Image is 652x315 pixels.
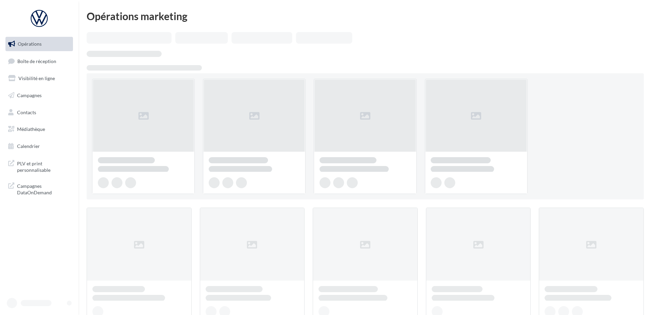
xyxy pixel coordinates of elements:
span: Médiathèque [17,126,45,132]
span: Boîte de réception [17,58,56,64]
a: Calendrier [4,139,74,153]
span: Visibilité en ligne [18,75,55,81]
span: Campagnes DataOnDemand [17,181,70,196]
div: Opérations marketing [87,11,644,21]
a: Campagnes DataOnDemand [4,179,74,199]
a: Visibilité en ligne [4,71,74,86]
span: Contacts [17,109,36,115]
a: Campagnes [4,88,74,103]
a: Boîte de réception [4,54,74,69]
a: Médiathèque [4,122,74,136]
span: Calendrier [17,143,40,149]
a: PLV et print personnalisable [4,156,74,176]
span: PLV et print personnalisable [17,159,70,174]
span: Campagnes [17,92,42,98]
a: Contacts [4,105,74,120]
a: Opérations [4,37,74,51]
span: Opérations [18,41,42,47]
